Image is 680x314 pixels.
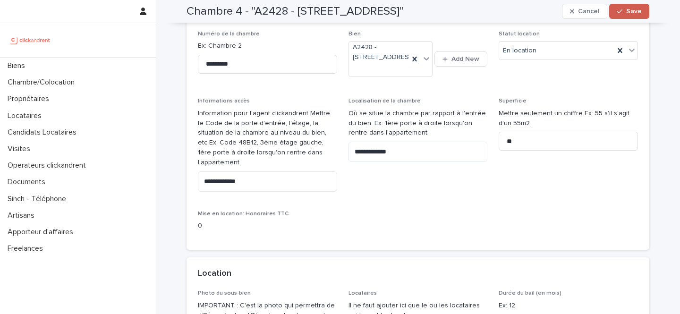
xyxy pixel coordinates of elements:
span: Locataires [348,290,377,296]
p: 0 [198,221,337,231]
span: Numéro de la chambre [198,31,260,37]
span: Add New [451,56,479,62]
span: Localisation de la chambre [348,98,421,104]
span: En location [503,46,536,56]
p: Documents [4,178,53,187]
p: Freelances [4,244,51,253]
p: Information pour l'agent clickandrent Mettre le Code de la porte d'entrée, l'étage, la situation ... [198,109,337,168]
button: Save [609,4,649,19]
p: Operateurs clickandrent [4,161,93,170]
span: Mise en location: Honoraires TTC [198,211,289,217]
span: A2428 - [STREET_ADDRESS] [353,42,415,62]
span: Cancel [578,8,599,15]
p: Où se situe la chambre par rapport à l'entrée du bien. Ex: 1ère porte à droite lorsqu'on rentre d... [348,109,488,138]
button: Add New [434,51,487,67]
p: Mettre seulement un chiffre Ex: 55 s'il s'agit d'un 55m2 [499,109,638,128]
p: Locataires [4,111,49,120]
span: Durée du bail (en mois) [499,290,561,296]
span: Informations accès [198,98,250,104]
p: Propriétaires [4,94,57,103]
p: Ex: 12 [499,301,638,311]
span: Superficie [499,98,527,104]
p: Apporteur d'affaires [4,228,81,237]
span: Photo du sous-bien [198,290,251,296]
button: Cancel [562,4,607,19]
p: Chambre/Colocation [4,78,82,87]
p: Sinch - Téléphone [4,195,74,204]
p: Ex: Chambre 2 [198,41,337,51]
h2: Location [198,269,231,279]
p: Biens [4,61,33,70]
span: Save [626,8,642,15]
span: Statut location [499,31,540,37]
span: Bien [348,31,361,37]
p: Artisans [4,211,42,220]
img: UCB0brd3T0yccxBKYDjQ [8,31,53,50]
h2: Chambre 4 - "A2428 - [STREET_ADDRESS]" [187,5,403,18]
p: Candidats Locataires [4,128,84,137]
p: Visites [4,144,38,153]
